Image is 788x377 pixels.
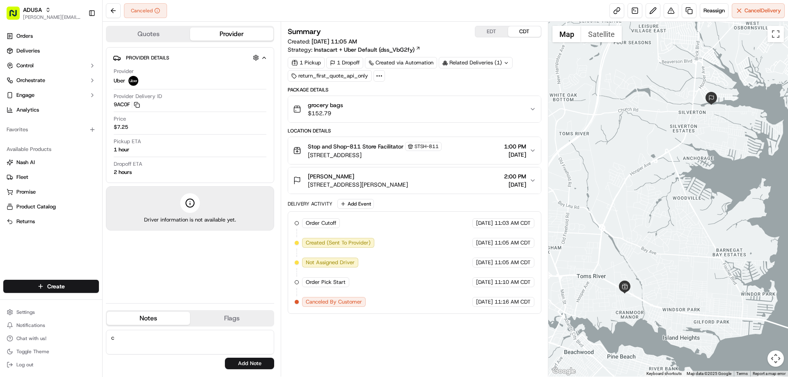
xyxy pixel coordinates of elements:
span: [DATE] [476,219,493,227]
div: 1 hour [114,146,129,153]
button: Map camera controls [767,350,784,367]
textarea: c [106,330,274,354]
button: Toggle fullscreen view [767,26,784,42]
a: Fleet [7,174,96,181]
span: $152.79 [308,109,343,117]
span: Cancel Delivery [744,7,781,14]
span: Not Assigned Driver [306,259,355,266]
span: 11:03 AM CDT [495,219,531,227]
button: Stop and Shop-811 Store FacilitatorSTSH-811[STREET_ADDRESS]1:00 PM[DATE] [288,137,541,164]
span: Deliveries [16,47,40,55]
a: Product Catalog [7,203,96,210]
span: [DATE] [476,259,493,266]
span: grocery bags [308,101,343,109]
button: Engage [3,89,99,102]
button: Add Event [337,199,374,209]
span: Notifications [16,322,45,329]
span: Analytics [16,106,39,114]
img: profile_uber_ahold_partner.png [128,76,138,86]
button: EDT [475,26,508,37]
button: Notifications [3,320,99,331]
span: Stop and Shop-811 Store Facilitator [308,142,403,151]
span: Map data ©2025 Google [687,371,731,376]
button: Chat with us! [3,333,99,344]
span: Canceled By Customer [306,298,362,306]
span: Pylon [82,139,99,145]
div: We're available if you need us! [28,87,104,93]
button: grocery bags$152.79 [288,96,541,122]
button: Toggle Theme [3,346,99,357]
img: Google [550,366,577,377]
span: 2:00 PM [504,172,526,181]
span: Order Cutoff [306,219,336,227]
span: Chat with us! [16,335,46,342]
button: Nash AI [3,156,99,169]
h3: Summary [288,28,321,35]
span: Instacart + Uber Default (dss_VbG2fy) [314,46,415,54]
button: Add Note [225,358,274,369]
button: Start new chat [140,81,149,91]
a: Open this area in Google Maps (opens a new window) [550,366,577,377]
span: [STREET_ADDRESS] [308,151,442,159]
span: Pickup ETA [114,138,141,145]
button: Promise [3,185,99,199]
span: [DATE] [504,151,526,159]
a: Created via Automation [365,57,437,69]
span: Provider Delivery ID [114,93,162,100]
a: Analytics [3,103,99,117]
button: Provider Details [113,51,267,64]
span: 11:16 AM CDT [495,298,531,306]
button: 9AC0F [114,101,140,108]
p: Welcome 👋 [8,33,149,46]
button: Flags [190,312,273,325]
span: Created: [288,37,357,46]
span: [PERSON_NAME][EMAIL_ADDRESS][PERSON_NAME][DOMAIN_NAME] [23,14,82,21]
button: Product Catalog [3,200,99,213]
button: Quotes [107,27,190,41]
a: Powered byPylon [58,139,99,145]
span: Uber [114,77,125,85]
span: Nash AI [16,159,35,166]
a: Orders [3,30,99,43]
span: Order Pick Start [306,279,346,286]
div: return_first_quote_api_only [288,70,372,82]
button: Settings [3,306,99,318]
div: 💻 [69,120,76,126]
a: Promise [7,188,96,196]
span: Fleet [16,174,28,181]
a: Terms (opens in new tab) [736,371,748,376]
div: Canceled [124,3,167,18]
span: Price [114,115,126,123]
a: 📗Knowledge Base [5,116,66,130]
span: [DATE] [476,298,493,306]
div: Favorites [3,123,99,136]
span: Promise [16,188,36,196]
span: Orders [16,32,33,40]
span: [DATE] [476,279,493,286]
button: Notes [107,312,190,325]
div: Package Details [288,87,541,93]
div: 📗 [8,120,15,126]
a: Report a map error [753,371,786,376]
div: Delivery Activity [288,201,332,207]
button: Create [3,280,99,293]
span: Orchestrate [16,77,45,84]
span: [DATE] [476,239,493,247]
div: Start new chat [28,78,135,87]
span: 11:10 AM CDT [495,279,531,286]
img: 1736555255976-a54dd68f-1ca7-489b-9aae-adbdc363a1c4 [8,78,23,93]
a: Returns [7,218,96,225]
span: Returns [16,218,35,225]
span: Provider Details [126,55,169,61]
span: API Documentation [78,119,132,127]
button: Fleet [3,171,99,184]
div: Related Deliveries (1) [439,57,513,69]
button: Show satellite imagery [581,26,622,42]
span: [STREET_ADDRESS][PERSON_NAME] [308,181,408,189]
a: 💻API Documentation [66,116,135,130]
span: [PERSON_NAME] [308,172,354,181]
img: Nash [8,8,25,25]
span: Engage [16,91,34,99]
a: Instacart + Uber Default (dss_VbG2fy) [314,46,421,54]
